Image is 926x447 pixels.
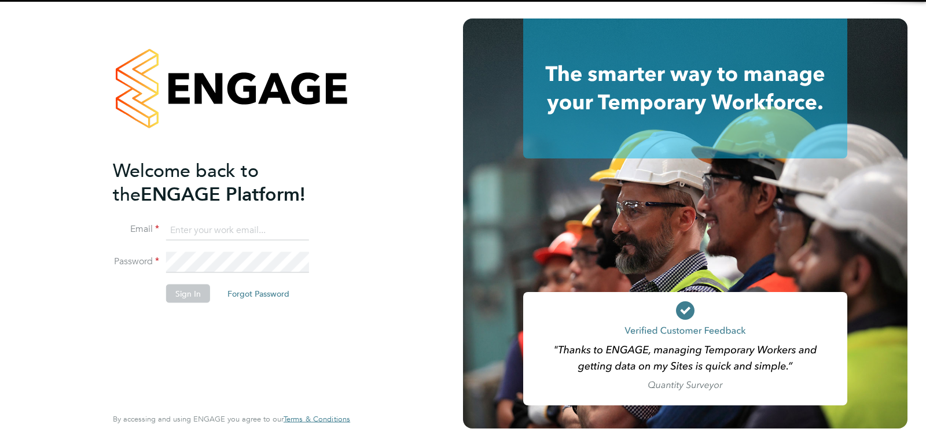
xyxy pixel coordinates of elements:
h2: ENGAGE Platform! [113,158,339,206]
a: Terms & Conditions [284,415,350,424]
input: Enter your work email... [166,220,309,241]
span: Welcome back to the [113,159,259,205]
button: Forgot Password [218,285,299,303]
span: Terms & Conditions [284,414,350,424]
label: Password [113,256,159,268]
label: Email [113,223,159,235]
button: Sign In [166,285,210,303]
span: By accessing and using ENGAGE you agree to our [113,414,350,424]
